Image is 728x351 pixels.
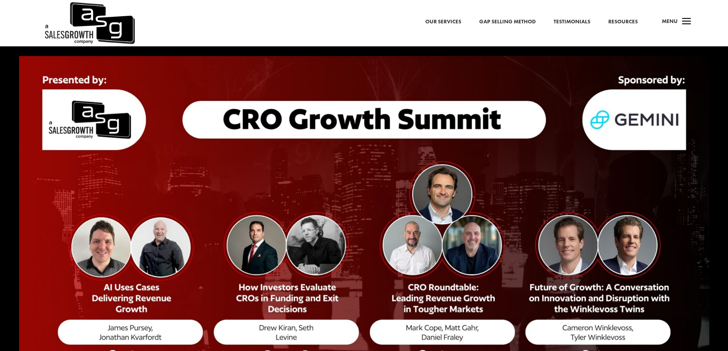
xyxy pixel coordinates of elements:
[662,18,678,25] span: Menu
[425,17,461,27] a: Our Services
[554,17,590,27] a: Testimonials
[479,17,536,27] a: Gap Selling Method
[608,17,638,27] a: Resources
[679,15,694,29] span: a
